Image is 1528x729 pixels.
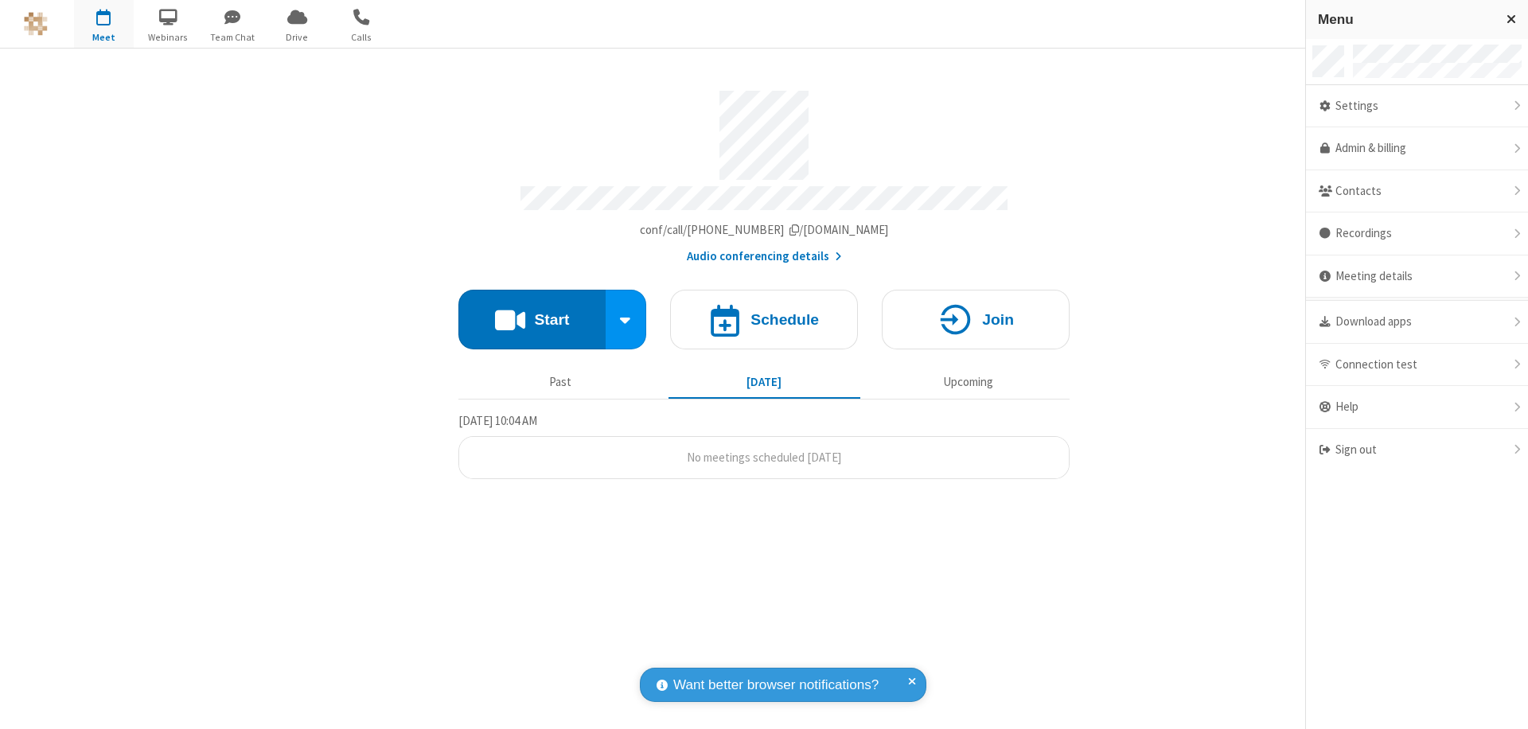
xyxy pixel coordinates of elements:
span: Drive [267,30,327,45]
span: Copy my meeting room link [640,222,889,237]
img: QA Selenium DO NOT DELETE OR CHANGE [24,12,48,36]
button: [DATE] [668,367,860,397]
span: Calls [332,30,392,45]
span: Meet [74,30,134,45]
button: Join [882,290,1070,349]
button: Start [458,290,606,349]
div: Recordings [1306,212,1528,255]
h4: Join [982,312,1014,327]
button: Schedule [670,290,858,349]
button: Past [465,367,657,397]
h3: Menu [1318,12,1492,27]
iframe: Chat [1488,688,1516,718]
span: Team Chat [203,30,263,45]
div: Download apps [1306,301,1528,344]
span: Webinars [138,30,198,45]
h4: Schedule [750,312,819,327]
div: Sign out [1306,429,1528,471]
span: No meetings scheduled [DATE] [687,450,841,465]
section: Today's Meetings [458,411,1070,480]
button: Upcoming [872,367,1064,397]
div: Settings [1306,85,1528,128]
section: Account details [458,79,1070,266]
div: Help [1306,386,1528,429]
div: Contacts [1306,170,1528,213]
a: Admin & billing [1306,127,1528,170]
h4: Start [534,312,569,327]
span: Want better browser notifications? [673,675,879,696]
button: Audio conferencing details [687,248,842,266]
span: [DATE] 10:04 AM [458,413,537,428]
div: Meeting details [1306,255,1528,298]
div: Connection test [1306,344,1528,387]
button: Copy my meeting room linkCopy my meeting room link [640,221,889,240]
div: Start conference options [606,290,647,349]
